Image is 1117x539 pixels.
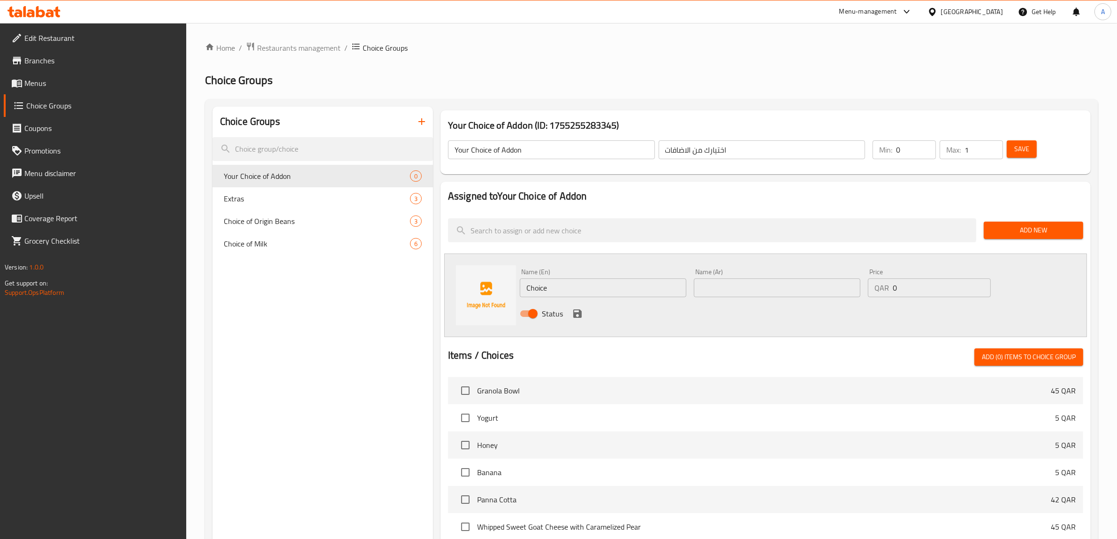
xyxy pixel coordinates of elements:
nav: breadcrumb [205,42,1098,54]
span: Select choice [456,381,475,400]
input: Enter name Ar [694,278,860,297]
a: Support.OpsPlatform [5,286,64,299]
p: 45 QAR [1051,385,1076,396]
a: Upsell [4,185,187,207]
p: 5 QAR [1055,439,1076,451]
span: Upsell [24,190,179,201]
a: Grocery Checklist [4,230,187,252]
button: save [570,307,585,321]
p: 42 QAR [1051,494,1076,505]
a: Edit Restaurant [4,27,187,49]
a: Choice Groups [4,94,187,117]
p: Min: [879,144,892,155]
span: Select choice [456,490,475,509]
span: Select choice [456,462,475,482]
a: Menu disclaimer [4,162,187,185]
div: Menu-management [839,6,897,17]
span: Restaurants management [257,42,341,54]
span: Choice of Milk [224,238,410,249]
span: Choice of Origin Beans [224,216,410,227]
span: Status [542,308,563,319]
span: Panna Cotta [477,494,1051,505]
span: Menu disclaimer [24,168,179,179]
input: Enter name En [520,278,686,297]
div: Your Choice of Addon0 [213,165,433,187]
span: Add New [991,224,1076,236]
p: 5 QAR [1055,467,1076,478]
span: Extras [224,193,410,204]
div: Choices [410,193,422,204]
a: Promotions [4,139,187,162]
div: Choices [410,170,422,182]
span: Grocery Checklist [24,235,179,246]
span: Select choice [456,408,475,428]
li: / [239,42,242,54]
span: Get support on: [5,277,48,289]
span: 3 [410,217,421,226]
span: Choice Groups [363,42,408,54]
span: 3 [410,194,421,203]
button: Save [1007,140,1037,158]
span: Edit Restaurant [24,32,179,44]
span: 1.0.0 [29,261,44,273]
button: Add New [984,222,1083,239]
p: 45 QAR [1051,521,1076,532]
a: Coverage Report [4,207,187,230]
span: Whipped Sweet Goat Cheese with Caramelized Pear [477,521,1051,532]
h2: Items / Choices [448,348,514,362]
h3: Your Choice of Addon (ID: 1755255283345) [448,118,1083,133]
span: Add (0) items to choice group [982,351,1076,363]
span: Choice Groups [205,69,273,91]
span: A [1101,7,1105,17]
span: Your Choice of Addon [224,170,410,182]
span: Granola Bowl [477,385,1051,396]
span: Save [1014,143,1029,155]
a: Branches [4,49,187,72]
a: Menus [4,72,187,94]
input: search [213,137,433,161]
div: Choice of Milk6 [213,232,433,255]
span: Select choice [456,517,475,537]
h2: Assigned to Your Choice of Addon [448,189,1083,203]
div: [GEOGRAPHIC_DATA] [941,7,1003,17]
span: Menus [24,77,179,89]
span: Yogurt [477,412,1055,423]
a: Restaurants management [246,42,341,54]
input: search [448,218,976,242]
span: Promotions [24,145,179,156]
p: Max: [946,144,961,155]
span: Select choice [456,435,475,455]
p: 5 QAR [1055,412,1076,423]
span: Coupons [24,123,179,134]
span: Version: [5,261,28,273]
span: 6 [410,239,421,248]
span: Honey [477,439,1055,451]
div: Choices [410,216,422,227]
button: Add (0) items to choice group [974,348,1083,366]
div: Choice of Origin Beans3 [213,210,433,232]
div: Extras3 [213,187,433,210]
input: Please enter price [893,278,991,297]
span: Choice Groups [26,100,179,111]
a: Coupons [4,117,187,139]
p: QAR [874,282,889,293]
h2: Choice Groups [220,115,280,129]
span: Banana [477,467,1055,478]
span: 0 [410,172,421,181]
a: Home [205,42,235,54]
li: / [344,42,348,54]
span: Coverage Report [24,213,179,224]
span: Branches [24,55,179,66]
